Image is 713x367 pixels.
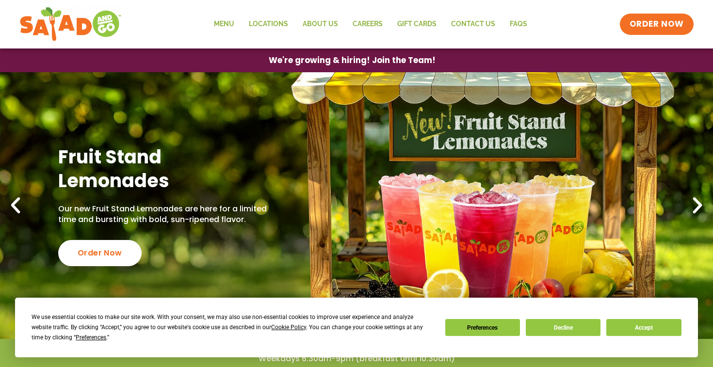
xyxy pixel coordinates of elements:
a: Contact Us [444,13,502,35]
span: ORDER NOW [630,18,684,30]
a: Careers [345,13,390,35]
span: Preferences [76,334,106,341]
a: About Us [295,13,345,35]
div: We use essential cookies to make our site work. With your consent, we may also use non-essential ... [32,312,433,343]
button: Accept [606,319,681,336]
div: Cookie Consent Prompt [15,298,698,357]
h4: Weekdays 6:30am-9pm (breakfast until 10:30am) [19,353,694,364]
span: Cookie Policy [271,324,306,331]
a: Locations [242,13,295,35]
p: Our new Fruit Stand Lemonades are here for a limited time and bursting with bold, sun-ripened fla... [58,204,275,225]
div: Next slide [687,195,708,216]
button: Preferences [445,319,520,336]
button: Decline [526,319,600,336]
a: Menu [207,13,242,35]
a: We're growing & hiring! Join the Team! [254,49,450,72]
div: Previous slide [5,195,26,216]
h2: Fruit Stand Lemonades [58,145,275,193]
a: FAQs [502,13,535,35]
a: GIFT CARDS [390,13,444,35]
div: Order Now [58,240,142,266]
nav: Menu [207,13,535,35]
a: ORDER NOW [620,14,694,35]
img: new-SAG-logo-768×292 [19,5,122,44]
span: We're growing & hiring! Join the Team! [269,56,436,64]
